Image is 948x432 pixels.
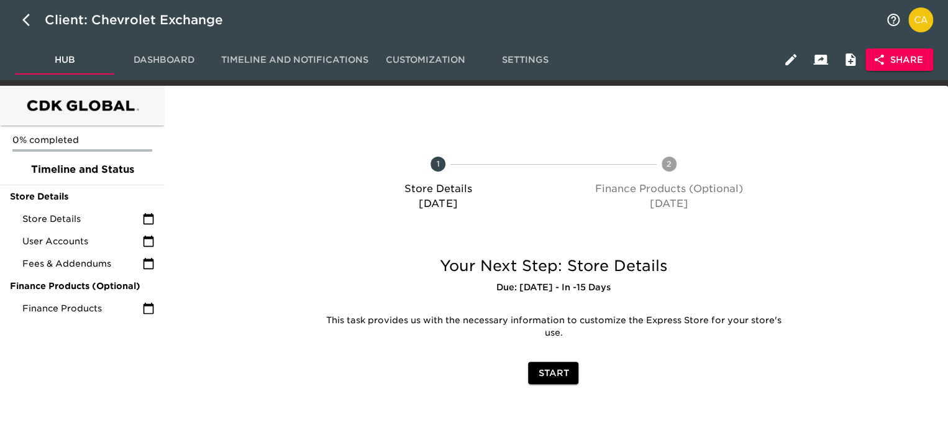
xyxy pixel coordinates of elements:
text: 2 [667,159,672,168]
span: Finance Products [22,302,142,315]
span: User Accounts [22,235,142,247]
span: Finance Products (Optional) [10,280,155,292]
button: Edit Hub [776,45,806,75]
text: 1 [437,159,440,168]
p: [DATE] [558,196,779,211]
button: Start [528,362,578,385]
img: Profile [908,7,933,32]
span: Hub [22,52,107,68]
button: Internal Notes and Comments [836,45,865,75]
p: Finance Products (Optional) [558,182,779,196]
p: Store Details [328,182,549,196]
span: Store Details [22,213,142,225]
span: Start [538,365,568,381]
p: This task provides us with the necessary information to customize the Express Store for your stor... [317,315,790,339]
span: Timeline and Notifications [221,52,368,68]
span: Settings [483,52,567,68]
span: Share [875,52,923,68]
span: Fees & Addendums [22,257,142,270]
div: Client: Chevrolet Exchange [45,10,240,30]
span: Dashboard [122,52,206,68]
span: Store Details [10,190,155,203]
h6: Due: [DATE] - In -15 Days [308,281,800,295]
button: Client View [806,45,836,75]
p: 0% completed [12,134,152,146]
button: Share [865,48,933,71]
span: Timeline and Status [10,162,155,177]
button: notifications [878,5,908,35]
h5: Your Next Step: Store Details [308,256,800,276]
span: Customization [383,52,468,68]
p: [DATE] [328,196,549,211]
